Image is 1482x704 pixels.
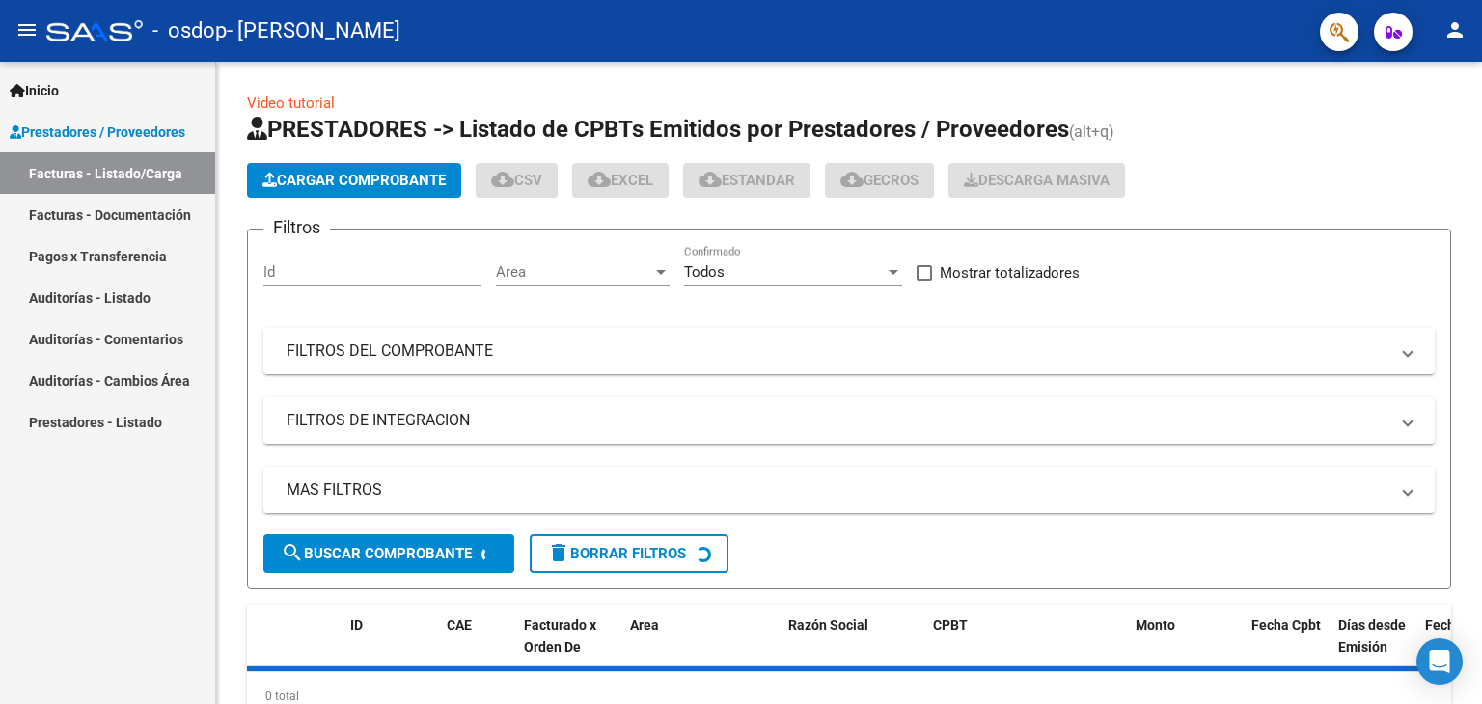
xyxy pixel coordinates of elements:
[547,545,686,562] span: Borrar Filtros
[1338,617,1406,655] span: Días desde Emisión
[781,605,925,690] datatable-header-cell: Razón Social
[263,397,1435,444] mat-expansion-panel-header: FILTROS DE INTEGRACION
[825,163,934,198] button: Gecros
[1128,605,1244,690] datatable-header-cell: Monto
[572,163,669,198] button: EXCEL
[588,168,611,191] mat-icon: cloud_download
[439,605,516,690] datatable-header-cell: CAE
[263,467,1435,513] mat-expansion-panel-header: MAS FILTROS
[699,172,795,189] span: Estandar
[925,605,1128,690] datatable-header-cell: CPBT
[262,172,446,189] span: Cargar Comprobante
[227,10,400,52] span: - [PERSON_NAME]
[524,617,596,655] span: Facturado x Orden De
[699,168,722,191] mat-icon: cloud_download
[840,172,919,189] span: Gecros
[516,605,622,690] datatable-header-cell: Facturado x Orden De
[622,605,753,690] datatable-header-cell: Area
[1251,617,1321,633] span: Fecha Cpbt
[491,168,514,191] mat-icon: cloud_download
[281,545,472,562] span: Buscar Comprobante
[547,541,570,564] mat-icon: delete
[152,10,227,52] span: - osdop
[684,263,725,281] span: Todos
[343,605,439,690] datatable-header-cell: ID
[1416,638,1463,685] div: Open Intercom Messenger
[948,163,1125,198] button: Descarga Masiva
[1331,605,1417,690] datatable-header-cell: Días desde Emisión
[588,172,653,189] span: EXCEL
[788,617,868,633] span: Razón Social
[1425,617,1479,655] span: Fecha Recibido
[496,263,652,281] span: Area
[263,214,330,241] h3: Filtros
[940,261,1080,284] span: Mostrar totalizadores
[247,163,461,198] button: Cargar Comprobante
[263,534,514,573] button: Buscar Comprobante
[10,122,185,143] span: Prestadores / Proveedores
[447,617,472,633] span: CAE
[287,479,1388,501] mat-panel-title: MAS FILTROS
[964,172,1110,189] span: Descarga Masiva
[933,617,968,633] span: CPBT
[630,617,659,633] span: Area
[287,340,1388,362] mat-panel-title: FILTROS DEL COMPROBANTE
[10,80,59,101] span: Inicio
[1069,122,1114,141] span: (alt+q)
[1443,18,1467,41] mat-icon: person
[476,163,558,198] button: CSV
[350,617,363,633] span: ID
[263,328,1435,374] mat-expansion-panel-header: FILTROS DEL COMPROBANTE
[247,95,335,112] a: Video tutorial
[15,18,39,41] mat-icon: menu
[948,163,1125,198] app-download-masive: Descarga masiva de comprobantes (adjuntos)
[840,168,864,191] mat-icon: cloud_download
[683,163,810,198] button: Estandar
[1244,605,1331,690] datatable-header-cell: Fecha Cpbt
[247,116,1069,143] span: PRESTADORES -> Listado de CPBTs Emitidos por Prestadores / Proveedores
[1136,617,1175,633] span: Monto
[281,541,304,564] mat-icon: search
[287,410,1388,431] mat-panel-title: FILTROS DE INTEGRACION
[530,534,728,573] button: Borrar Filtros
[491,172,542,189] span: CSV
